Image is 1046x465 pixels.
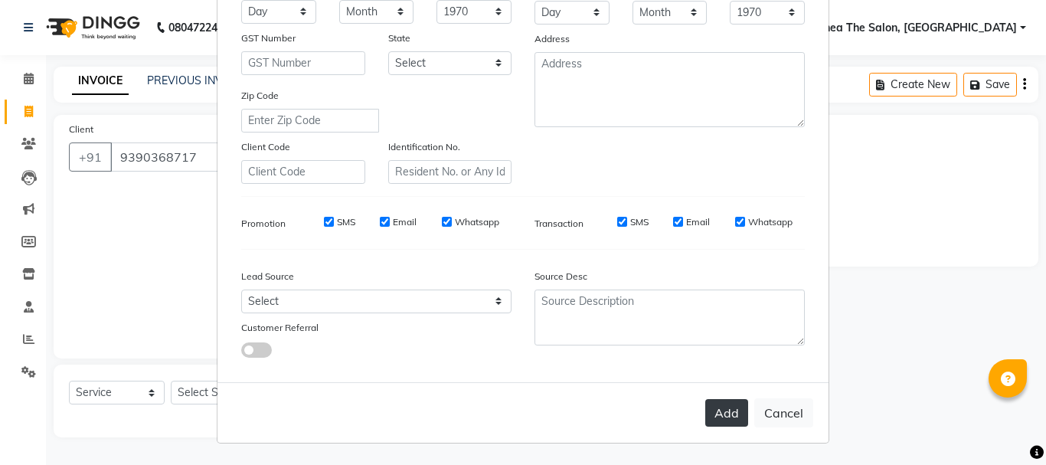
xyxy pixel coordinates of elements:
input: Resident No. or Any Id [388,160,512,184]
label: Transaction [534,217,583,231]
label: Zip Code [241,89,279,103]
label: Email [393,215,417,229]
input: Client Code [241,160,365,184]
label: Email [686,215,710,229]
label: SMS [337,215,355,229]
label: Lead Source [241,270,294,283]
label: Whatsapp [455,215,499,229]
label: SMS [630,215,649,229]
label: Promotion [241,217,286,231]
label: Client Code [241,140,290,154]
button: Add [705,399,748,427]
label: Identification No. [388,140,460,154]
label: State [388,31,410,45]
label: Whatsapp [748,215,793,229]
label: Source Desc [534,270,587,283]
label: Address [534,32,570,46]
button: Cancel [754,398,813,427]
input: GST Number [241,51,365,75]
input: Enter Zip Code [241,109,379,133]
label: GST Number [241,31,296,45]
label: Customer Referral [241,321,319,335]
